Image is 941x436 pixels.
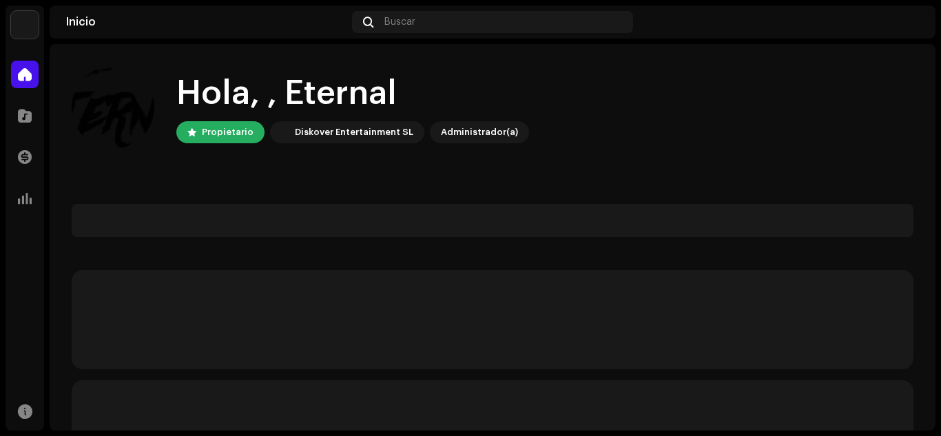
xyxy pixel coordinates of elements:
[441,124,518,141] div: Administrador(a)
[72,66,154,149] img: efbf91a6-af8b-4635-a0a3-505091a3cb82
[202,124,254,141] div: Propietario
[897,11,919,33] img: efbf91a6-af8b-4635-a0a3-505091a3cb82
[273,124,289,141] img: 297a105e-aa6c-4183-9ff4-27133c00f2e2
[384,17,415,28] span: Buscar
[11,11,39,39] img: 297a105e-aa6c-4183-9ff4-27133c00f2e2
[295,124,413,141] div: Diskover Entertainment SL
[176,72,529,116] div: Hola, , Eternal
[66,17,347,28] div: Inicio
